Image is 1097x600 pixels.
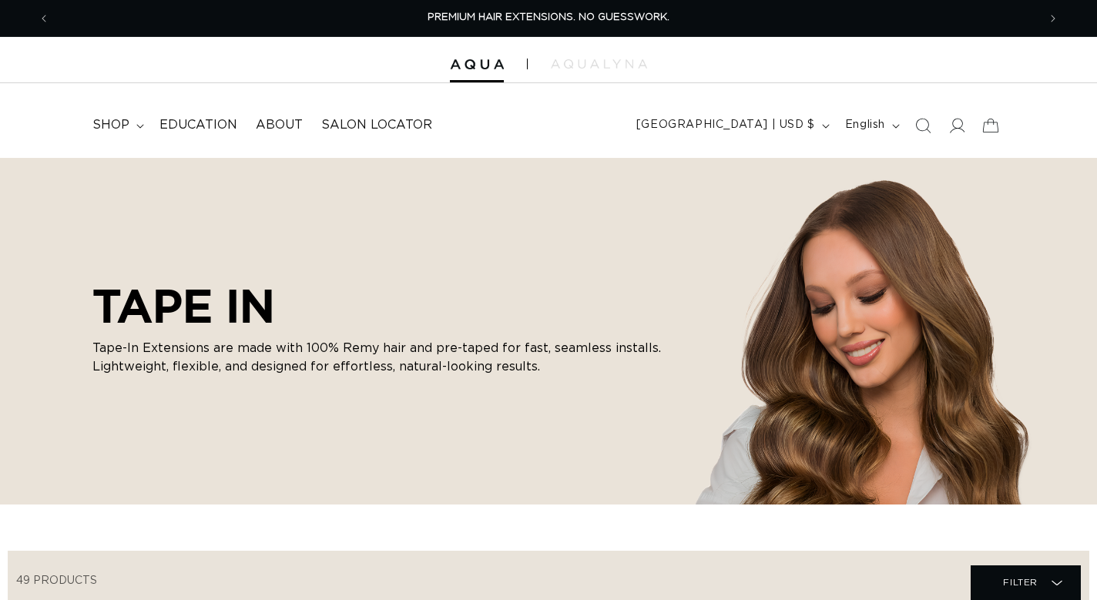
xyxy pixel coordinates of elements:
[247,108,312,142] a: About
[312,108,441,142] a: Salon Locator
[627,111,836,140] button: [GEOGRAPHIC_DATA] | USD $
[92,279,678,333] h2: TAPE IN
[971,565,1081,600] summary: Filter
[92,339,678,376] p: Tape-In Extensions are made with 100% Remy hair and pre-taped for fast, seamless installs. Lightw...
[256,117,303,133] span: About
[1003,568,1038,597] span: Filter
[845,117,885,133] span: English
[27,4,61,33] button: Previous announcement
[636,117,815,133] span: [GEOGRAPHIC_DATA] | USD $
[83,108,150,142] summary: shop
[16,575,97,586] span: 49 products
[321,117,432,133] span: Salon Locator
[159,117,237,133] span: Education
[836,111,906,140] button: English
[428,12,669,22] span: PREMIUM HAIR EXTENSIONS. NO GUESSWORK.
[92,117,129,133] span: shop
[450,59,504,70] img: Aqua Hair Extensions
[551,59,647,69] img: aqualyna.com
[906,109,940,142] summary: Search
[1036,4,1070,33] button: Next announcement
[150,108,247,142] a: Education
